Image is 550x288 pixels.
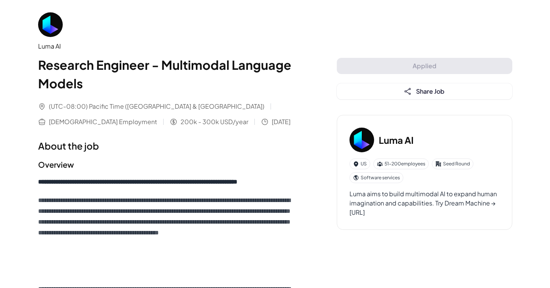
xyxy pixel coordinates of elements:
span: [DATE] [272,117,291,126]
img: Lu [349,128,374,152]
button: Share Job [337,83,512,99]
span: [DEMOGRAPHIC_DATA] Employment [49,117,157,126]
h1: Research Engineer - Multimodal Language Models [38,56,306,93]
span: Share Job [416,87,445,95]
img: Lu [38,12,63,37]
h1: About the job [38,139,306,153]
span: 200k - 300k USD/year [181,117,248,126]
div: Seed Round [432,158,473,169]
h2: Overview [38,159,306,170]
div: 51-200 employees [373,158,429,169]
h3: Luma AI [379,133,414,147]
span: (UTC-08:00) Pacific Time ([GEOGRAPHIC_DATA] & [GEOGRAPHIC_DATA]) [49,102,264,111]
div: Luma AI [38,42,306,51]
div: Software services [349,172,403,183]
div: US [349,158,370,169]
div: Luma aims to build multimodal AI to expand human imagination and capabilities. Try Dream Machine ... [349,189,500,217]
